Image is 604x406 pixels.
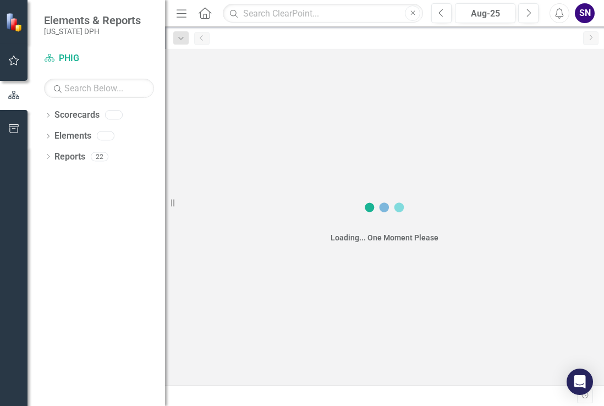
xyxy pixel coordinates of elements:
[455,3,515,23] button: Aug-25
[44,27,141,36] small: [US_STATE] DPH
[575,3,595,23] button: SN
[54,130,91,142] a: Elements
[223,4,423,23] input: Search ClearPoint...
[459,7,512,20] div: Aug-25
[54,109,100,122] a: Scorecards
[5,12,25,32] img: ClearPoint Strategy
[44,52,154,65] a: PHIG
[44,79,154,98] input: Search Below...
[54,151,85,163] a: Reports
[331,232,438,243] div: Loading... One Moment Please
[91,152,108,161] div: 22
[567,369,593,395] div: Open Intercom Messenger
[44,14,141,27] span: Elements & Reports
